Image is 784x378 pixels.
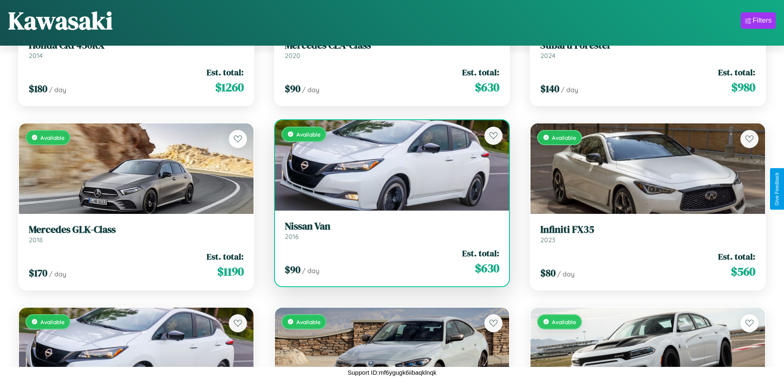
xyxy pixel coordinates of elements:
span: $ 170 [29,266,47,280]
div: Give Feedback [774,172,780,206]
h1: Kawasaki [8,4,113,37]
span: 2023 [540,236,555,244]
span: 2024 [540,51,556,60]
h3: Nissan Van [285,220,500,232]
h3: Subaru Forester [540,39,755,51]
span: / day [49,86,66,94]
span: Est. total: [718,250,755,262]
h3: Infiniti FX35 [540,224,755,236]
a: Mercedes CLA-Class2020 [285,39,500,60]
span: Available [552,134,576,141]
a: Mercedes GLK-Class2018 [29,224,244,244]
span: $ 80 [540,266,556,280]
span: Available [40,134,65,141]
span: $ 90 [285,82,300,95]
span: $ 1190 [217,263,244,280]
span: Available [40,318,65,325]
span: Est. total: [462,66,499,78]
span: / day [302,267,319,275]
span: Est. total: [207,66,244,78]
span: / day [561,86,578,94]
span: Available [552,318,576,325]
span: Available [296,318,321,325]
span: Est. total: [207,250,244,262]
h3: Mercedes GLK-Class [29,224,244,236]
span: 2020 [285,51,300,60]
span: $ 90 [285,263,300,276]
span: $ 180 [29,82,47,95]
span: $ 980 [731,79,755,95]
span: / day [302,86,319,94]
span: $ 140 [540,82,559,95]
a: Infiniti FX352023 [540,224,755,244]
a: Subaru Forester2024 [540,39,755,60]
span: $ 560 [731,263,755,280]
button: Filters [741,12,776,29]
span: Est. total: [462,247,499,259]
span: / day [49,270,66,278]
span: $ 630 [475,79,499,95]
span: / day [557,270,575,278]
span: Available [296,131,321,138]
div: Filters [753,16,772,25]
a: Nissan Van2016 [285,220,500,241]
span: 2016 [285,232,299,241]
span: $ 1260 [215,79,244,95]
p: Support ID: mf6ygugk6iibaqklnqk [348,367,437,378]
h3: Mercedes CLA-Class [285,39,500,51]
a: Honda CRF450RX2014 [29,39,244,60]
span: 2018 [29,236,43,244]
span: 2014 [29,51,43,60]
span: Est. total: [718,66,755,78]
span: $ 630 [475,260,499,276]
h3: Honda CRF450RX [29,39,244,51]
